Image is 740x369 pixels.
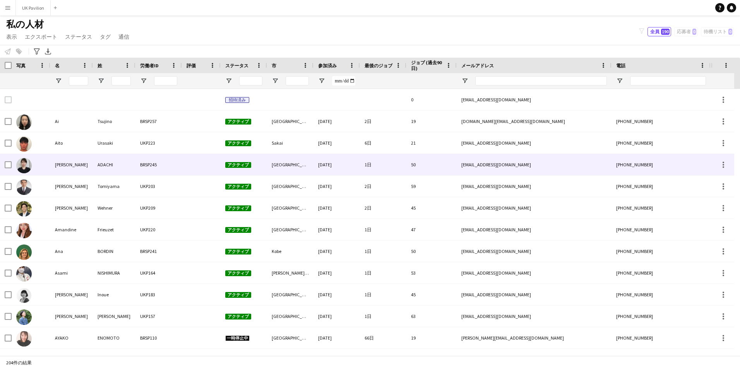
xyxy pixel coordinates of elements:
[16,331,32,347] img: AYAKO ENOMOTO
[457,176,612,197] div: [EMAIL_ADDRESS][DOMAIN_NAME]
[630,76,706,85] input: 電話 フィルター入力
[267,219,313,240] div: [GEOGRAPHIC_DATA]
[612,284,711,305] div: [PHONE_NUMBER]
[43,47,53,56] app-action-btn: XLSXをエクスポート
[16,114,32,130] img: Ai Tsujino
[406,197,457,219] div: 45
[411,60,443,71] span: ジョブ (過去90日)
[457,262,612,284] div: [EMAIL_ADDRESS][DOMAIN_NAME]
[475,76,607,85] input: メールアドレス フィルター入力
[360,154,406,175] div: 1日
[612,111,711,132] div: [PHONE_NUMBER]
[225,292,251,298] span: アクティブ
[406,111,457,132] div: 19
[135,262,182,284] div: UKP164
[267,111,313,132] div: [GEOGRAPHIC_DATA]
[313,262,360,284] div: [DATE]
[661,29,670,35] span: 190
[16,0,51,15] button: UK Pavilion
[457,154,612,175] div: [EMAIL_ADDRESS][DOMAIN_NAME]
[313,327,360,348] div: [DATE]
[140,63,159,68] span: 労働者ID
[365,63,392,68] span: 最後のジョブ
[225,63,248,68] span: ステータス
[93,327,135,348] div: ENOMOTO
[406,241,457,262] div: 50
[457,197,612,219] div: [EMAIL_ADDRESS][DOMAIN_NAME]
[406,132,457,154] div: 21
[360,219,406,240] div: 1日
[55,63,60,68] span: 名
[360,327,406,348] div: 66日
[50,154,93,175] div: [PERSON_NAME]
[6,19,44,30] span: 私の人材
[16,288,32,303] img: Aya Inoue
[98,77,104,84] button: フィルターメニューを開く
[612,241,711,262] div: [PHONE_NUMBER]
[360,111,406,132] div: 2日
[267,176,313,197] div: [GEOGRAPHIC_DATA][GEOGRAPHIC_DATA]
[93,197,135,219] div: Wehner
[313,111,360,132] div: [DATE]
[267,197,313,219] div: [GEOGRAPHIC_DATA]
[612,327,711,348] div: [PHONE_NUMBER]
[360,306,406,327] div: 1日
[239,76,262,85] input: ステータス フィルター入力
[313,241,360,262] div: [DATE]
[98,63,102,68] span: 姓
[140,77,147,84] button: フィルターメニューを開く
[406,306,457,327] div: 63
[286,76,309,85] input: 市 フィルター入力
[16,179,32,195] img: Akinori Tomiyama
[16,63,26,68] span: 写真
[406,154,457,175] div: 50
[360,284,406,305] div: 1日
[267,306,313,327] div: [GEOGRAPHIC_DATA]
[50,219,93,240] div: Amandine
[267,284,313,305] div: [GEOGRAPHIC_DATA]
[93,132,135,154] div: Urasaki
[313,284,360,305] div: [DATE]
[616,63,625,68] span: 電話
[225,314,251,319] span: アクティブ
[267,327,313,348] div: [GEOGRAPHIC_DATA][PERSON_NAME][GEOGRAPHIC_DATA]西明石
[612,262,711,284] div: [PHONE_NUMBER]
[16,201,32,217] img: Alexander Wehner
[267,262,313,284] div: [PERSON_NAME][GEOGRAPHIC_DATA]
[22,32,60,42] a: エクスポート
[360,241,406,262] div: 1日
[225,184,251,190] span: アクティブ
[5,96,12,103] input: この行の選択は無効です (未チェック)
[100,33,111,40] span: タグ
[154,76,177,85] input: 労働者ID フィルター入力
[225,77,232,84] button: フィルターメニューを開く
[457,219,612,240] div: [EMAIL_ADDRESS][DOMAIN_NAME]
[115,32,132,42] a: 通信
[612,176,711,197] div: [PHONE_NUMBER]
[50,241,93,262] div: Ana
[225,140,251,146] span: アクティブ
[612,197,711,219] div: [PHONE_NUMBER]
[55,77,62,84] button: フィルターメニューを開く
[272,77,279,84] button: フィルターメニューを開く
[135,284,182,305] div: UKP183
[3,32,20,42] a: 表示
[457,306,612,327] div: [EMAIL_ADDRESS][DOMAIN_NAME]
[647,27,671,36] button: 全員190
[16,223,32,238] img: Amandine Frieuzet
[135,306,182,327] div: UKP157
[6,33,17,40] span: 表示
[225,270,251,276] span: アクティブ
[406,176,457,197] div: 59
[360,132,406,154] div: 6日
[135,176,182,197] div: UKP203
[93,154,135,175] div: ADACHI
[50,176,93,197] div: [PERSON_NAME]
[65,33,92,40] span: ステータス
[16,136,32,152] img: Aito Urasaki
[461,63,494,68] span: メールアドレス
[135,241,182,262] div: BRSP241
[272,63,276,68] span: 市
[225,227,251,233] span: アクティブ
[135,219,182,240] div: UKP220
